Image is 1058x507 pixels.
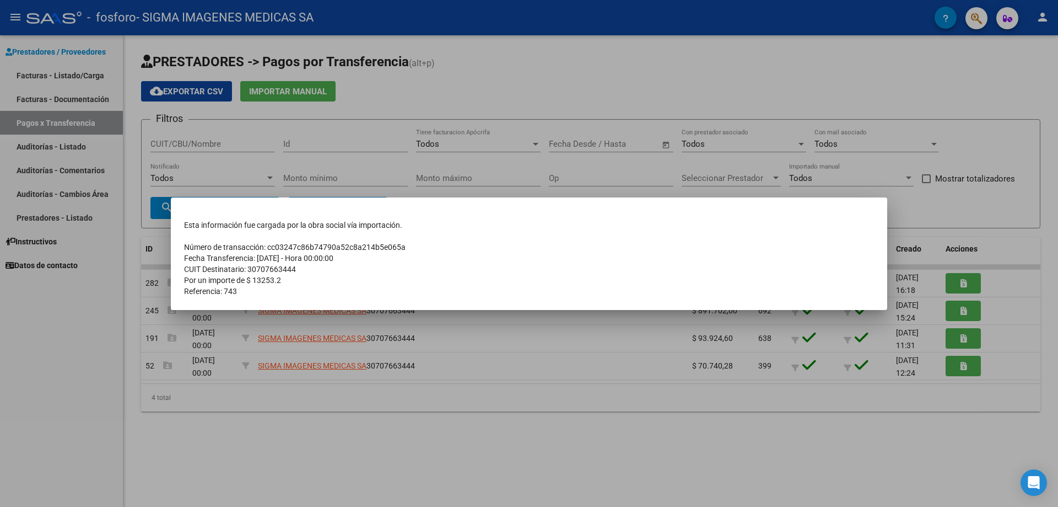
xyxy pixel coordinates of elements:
[184,286,874,297] td: Referencia: 743
[184,242,874,253] td: Número de transacción: cc03247c86b74790a52c8a214b5e065a
[184,275,874,286] td: Por un importe de $ 13253.2
[184,253,874,264] td: Fecha Transferencia: [DATE] - Hora 00:00:00
[184,220,874,231] td: Esta información fue cargada por la obra social vía importación.
[184,264,874,275] td: CUIT Destinatario: 30707663444
[1021,469,1047,496] div: Open Intercom Messenger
